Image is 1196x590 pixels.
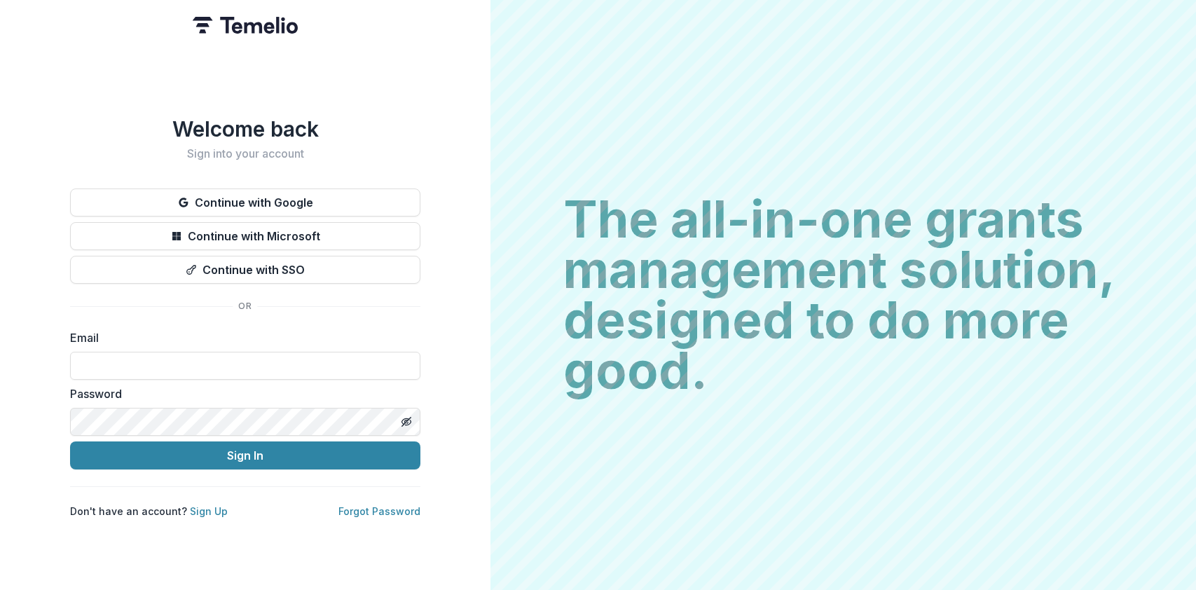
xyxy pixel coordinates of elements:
[70,385,412,402] label: Password
[70,116,420,142] h1: Welcome back
[70,329,412,346] label: Email
[193,17,298,34] img: Temelio
[70,222,420,250] button: Continue with Microsoft
[395,411,418,433] button: Toggle password visibility
[70,188,420,217] button: Continue with Google
[70,504,228,519] p: Don't have an account?
[70,441,420,469] button: Sign In
[70,256,420,284] button: Continue with SSO
[338,505,420,517] a: Forgot Password
[190,505,228,517] a: Sign Up
[70,147,420,160] h2: Sign into your account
